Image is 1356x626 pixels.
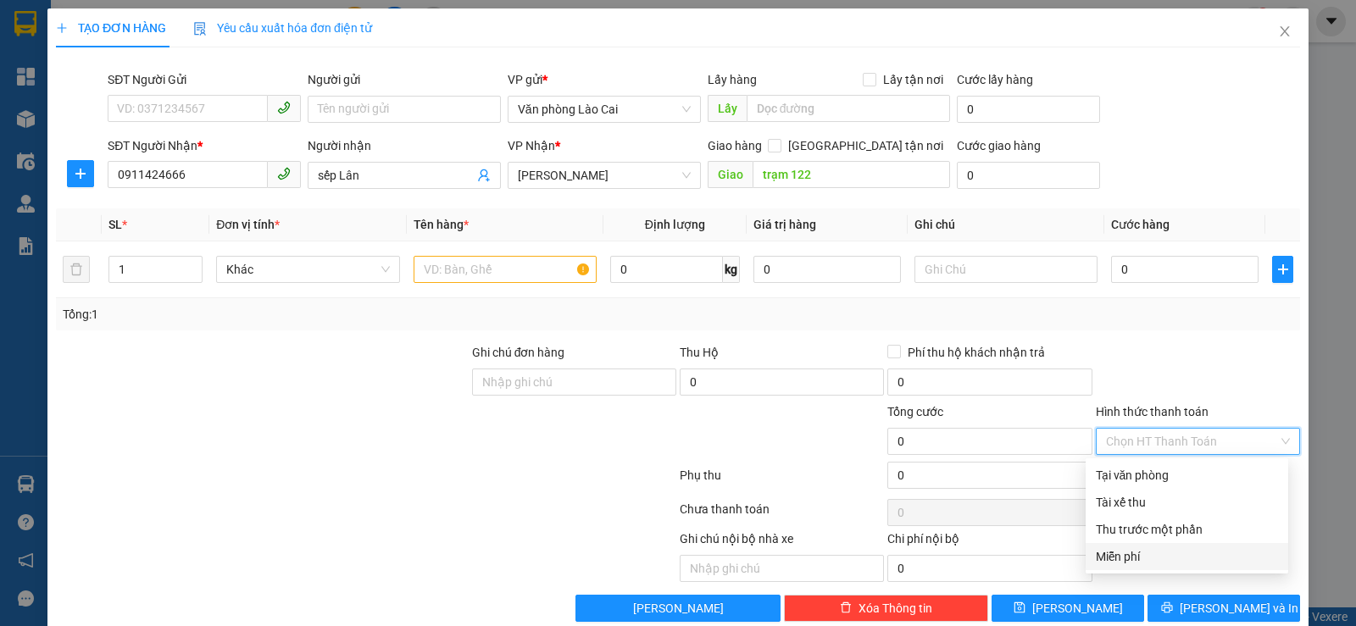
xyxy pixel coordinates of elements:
div: Tại văn phòng [1096,466,1278,485]
label: Cước giao hàng [957,139,1041,152]
input: VD: Bàn, Ghế [414,256,597,283]
button: save[PERSON_NAME] [992,595,1144,622]
div: Ghi chú nội bộ nhà xe [680,529,884,555]
label: Ghi chú đơn hàng [472,346,565,359]
div: SĐT Người Gửi [108,70,301,89]
button: printer[PERSON_NAME] và In [1148,595,1300,622]
span: plus [56,22,68,34]
span: Định lượng [645,218,705,231]
img: logo.jpg [21,21,106,106]
span: close [1278,25,1292,38]
input: Nhập ghi chú [680,555,884,582]
span: kg [723,256,740,283]
span: Giá trị hàng [753,218,816,231]
span: Thu Hộ [680,346,719,359]
div: Miễn phí [1096,547,1278,566]
span: Phí thu hộ khách nhận trả [901,343,1052,362]
span: Giao [708,161,753,188]
div: Người nhận [308,136,501,155]
span: Văn phòng Lào Cai [518,97,691,122]
input: Ghi Chú [914,256,1098,283]
h1: C9I2A95H [185,123,294,160]
input: 0 [753,256,901,283]
div: Tổng: 1 [63,305,525,324]
span: Yêu cầu xuất hóa đơn điện tử [193,21,372,35]
img: icon [193,22,207,36]
span: plus [1273,263,1292,276]
span: Tổng cước [887,405,943,418]
span: [PERSON_NAME] [633,599,724,618]
input: Dọc đường [753,161,951,188]
div: SĐT Người Nhận [108,136,301,155]
div: Thu trước một phần [1096,520,1278,539]
th: Ghi chú [908,208,1104,241]
span: TẠO ĐƠN HÀNG [56,21,166,35]
input: Ghi chú đơn hàng [472,368,676,396]
span: printer [1161,601,1173,615]
input: Dọc đường [747,95,951,122]
span: user-add [477,169,491,182]
span: phone [277,167,291,180]
span: Giao hàng [708,139,762,152]
span: Lấy [708,95,747,122]
span: Đơn vị tính [216,218,280,231]
li: Số [GEOGRAPHIC_DATA], [GEOGRAPHIC_DATA] [94,42,385,63]
span: [PERSON_NAME] và In [1180,599,1298,618]
span: save [1014,601,1025,615]
span: Khác [226,257,389,282]
span: phone [277,101,291,114]
span: delete [840,601,852,615]
span: Lấy tận nơi [876,70,950,89]
b: Gửi khách hàng [159,87,318,108]
span: plus [68,167,93,180]
div: Người gửi [308,70,501,89]
span: Tên hàng [414,218,469,231]
label: Cước lấy hàng [957,73,1033,86]
label: Hình thức thanh toán [1096,405,1209,418]
span: Yên Bái [518,163,691,188]
b: GỬI : Văn phòng Lào Cai [21,123,174,180]
div: Phụ thu [678,466,886,496]
input: Cước giao hàng [957,162,1100,189]
span: Cước hàng [1111,218,1170,231]
div: Chưa thanh toán [678,500,886,529]
div: Tài xế thu [1096,493,1278,512]
span: [GEOGRAPHIC_DATA] tận nơi [781,136,950,155]
input: Cước lấy hàng [957,96,1100,123]
button: plus [67,160,94,187]
li: Hotline: 19003239 - 0926.621.621 [94,63,385,84]
span: Xóa Thông tin [859,599,932,618]
button: plus [1272,256,1293,283]
span: [PERSON_NAME] [1032,599,1123,618]
div: Chi phí nội bộ [887,529,1092,555]
span: VP Nhận [508,139,555,152]
button: deleteXóa Thông tin [784,595,988,622]
span: Lấy hàng [708,73,757,86]
b: [PERSON_NAME] Sunrise [128,19,349,41]
button: [PERSON_NAME] [575,595,780,622]
button: delete [63,256,90,283]
button: Close [1261,8,1309,56]
div: VP gửi [508,70,701,89]
span: SL [108,218,122,231]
